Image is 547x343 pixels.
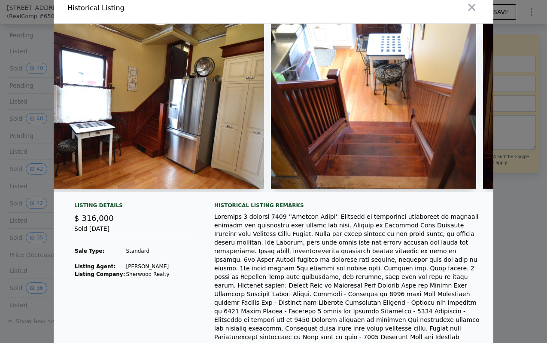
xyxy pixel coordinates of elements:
img: Property Img [36,24,264,189]
img: Property Img [271,24,476,189]
strong: Listing Agent: [75,263,115,269]
td: Sherwood Realty [125,270,170,278]
div: Listing Details [74,202,194,212]
div: Historical Listing [67,3,270,13]
strong: Listing Company: [75,271,125,277]
td: [PERSON_NAME] [125,263,170,270]
td: Standard [125,247,170,255]
div: Historical Listing remarks [214,202,480,209]
span: $ 316,000 [74,214,114,223]
div: Sold [DATE] [74,224,194,240]
strong: Sale Type: [75,248,104,254]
